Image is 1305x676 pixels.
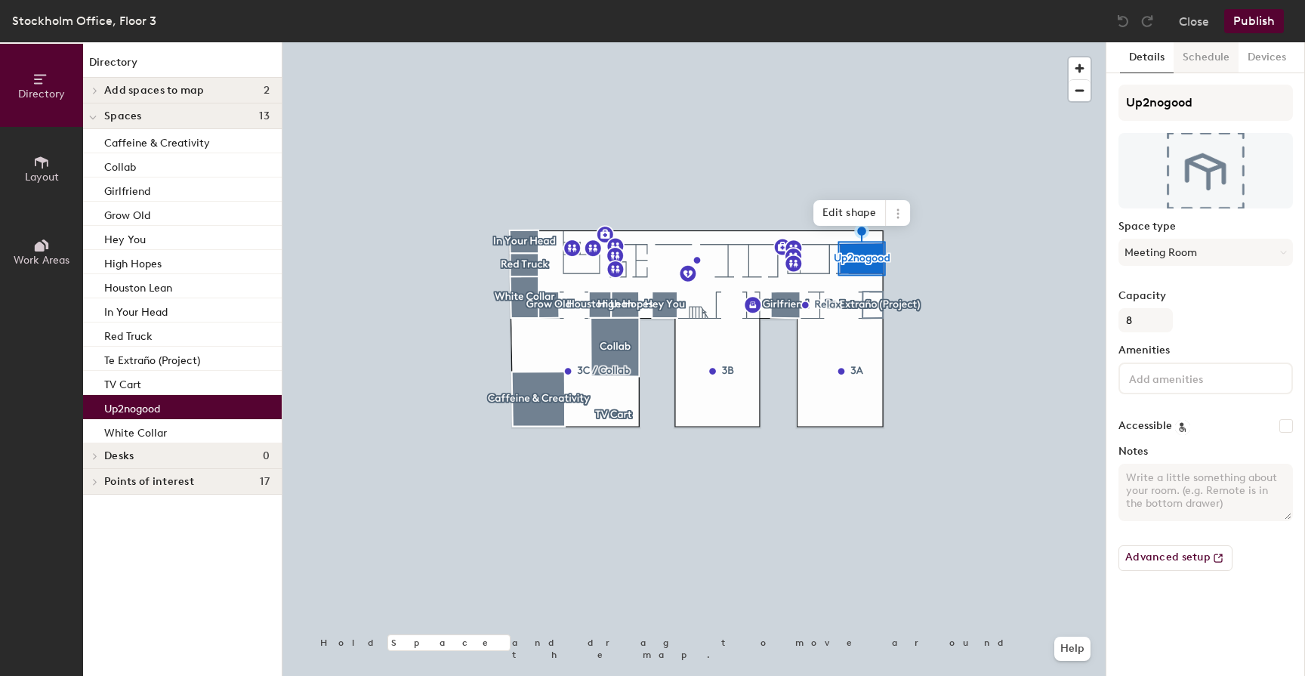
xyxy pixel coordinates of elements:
label: Notes [1118,446,1293,458]
img: Undo [1115,14,1131,29]
div: Stockholm Office, Floor 3 [12,11,156,30]
span: Edit shape [813,200,886,226]
p: Houston Lean [104,277,172,295]
p: Grow Old [104,205,150,222]
button: Close [1179,9,1209,33]
span: 2 [264,85,270,97]
span: Points of interest [104,476,194,488]
span: 0 [263,450,270,462]
label: Accessible [1118,420,1172,432]
button: Details [1120,42,1174,73]
span: Work Areas [14,254,69,267]
button: Devices [1239,42,1295,73]
span: 13 [259,110,270,122]
button: Advanced setup [1118,545,1232,571]
p: Te Extraño (Project) [104,350,200,367]
button: Publish [1224,9,1284,33]
h1: Directory [83,54,282,78]
span: Add spaces to map [104,85,205,97]
p: High Hopes [104,253,162,270]
label: Space type [1118,221,1293,233]
span: Spaces [104,110,142,122]
input: Add amenities [1126,369,1262,387]
span: Directory [18,88,65,100]
p: TV Cart [104,374,141,391]
p: Red Truck [104,326,153,343]
p: Girlfriend [104,181,150,198]
button: Schedule [1174,42,1239,73]
p: Collab [104,156,136,174]
span: Desks [104,450,134,462]
label: Amenities [1118,344,1293,357]
p: Up2nogood [104,398,160,415]
p: Caffeine & Creativity [104,132,210,150]
img: The space named Up2nogood [1118,133,1293,208]
p: Hey You [104,229,146,246]
p: White Collar [104,422,167,440]
span: 17 [260,476,270,488]
img: Redo [1140,14,1155,29]
button: Meeting Room [1118,239,1293,266]
label: Capacity [1118,290,1293,302]
button: Help [1054,637,1091,661]
span: Layout [25,171,59,184]
p: In Your Head [104,301,168,319]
